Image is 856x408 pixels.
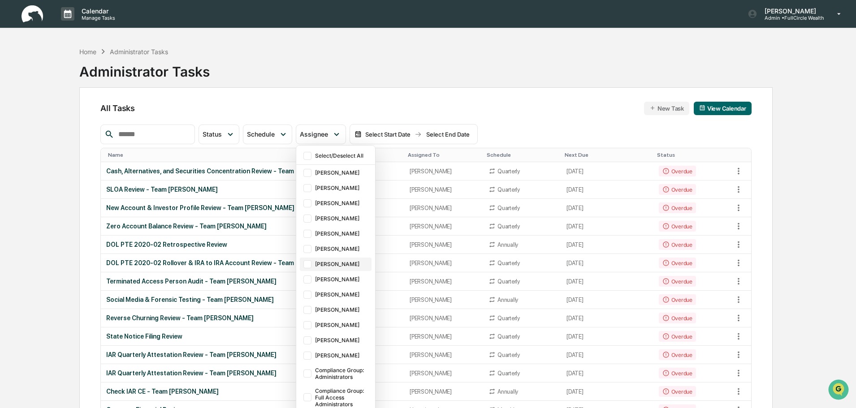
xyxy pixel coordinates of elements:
button: View Calendar [694,102,752,115]
p: Calendar [74,7,120,15]
div: SLOA Review - Team [PERSON_NAME] [106,186,399,193]
div: [PERSON_NAME] [315,245,370,252]
div: Overdue [659,184,696,195]
img: 1746055101610-c473b297-6a78-478c-a979-82029cc54cd1 [9,69,25,85]
td: [DATE] [561,180,653,199]
div: Annually [497,241,518,248]
span: Data Lookup [18,130,56,139]
span: Assignee [300,130,328,138]
p: Admin • FullCircle Wealth [757,15,824,21]
div: Quarterly [497,168,520,175]
div: Toggle SortBy [657,152,730,158]
td: [DATE] [561,309,653,327]
div: Start new chat [30,69,147,77]
div: Social Media & Forensic Testing - Team [PERSON_NAME] [106,296,399,303]
div: [PERSON_NAME] [410,205,478,211]
div: Quarterly [497,205,520,211]
a: 🔎Data Lookup [5,126,60,142]
span: All Tasks [100,103,134,113]
div: We're available if you need us! [30,77,113,85]
iframe: Open customer support [827,378,852,403]
p: [PERSON_NAME] [757,7,824,15]
button: Start new chat [152,71,163,82]
div: [PERSON_NAME] [315,185,370,191]
div: [PERSON_NAME] [410,296,478,303]
div: Quarterly [497,186,520,193]
td: [DATE] [561,291,653,309]
div: Select/Deselect All [315,152,370,159]
div: [PERSON_NAME] [410,223,478,230]
div: [PERSON_NAME] [315,306,370,313]
div: [PERSON_NAME] [315,261,370,267]
td: [DATE] [561,199,653,217]
div: Overdue [659,294,696,305]
td: [DATE] [561,272,653,291]
div: Overdue [659,258,696,268]
div: Overdue [659,166,696,176]
div: [PERSON_NAME] [410,370,478,377]
div: Quarterly [497,278,520,285]
div: [PERSON_NAME] [315,352,370,359]
div: Annually [497,388,518,395]
div: [PERSON_NAME] [315,337,370,344]
div: Quarterly [497,333,520,340]
a: 🖐️Preclearance [5,109,61,125]
div: Overdue [659,368,696,378]
div: [PERSON_NAME] [410,315,478,322]
td: [DATE] [561,364,653,382]
div: Toggle SortBy [108,152,401,158]
p: Manage Tasks [74,15,120,21]
div: [PERSON_NAME] [410,168,478,175]
div: Toggle SortBy [733,152,751,158]
div: [PERSON_NAME] [315,291,370,298]
td: [DATE] [561,217,653,236]
td: [DATE] [561,254,653,272]
span: Status [203,130,222,138]
div: Toggle SortBy [408,152,480,158]
div: Overdue [659,276,696,287]
div: Quarterly [497,315,520,322]
div: 🗄️ [65,114,72,121]
p: How can we help? [9,19,163,33]
div: Toggle SortBy [565,152,649,158]
div: [PERSON_NAME] [410,260,478,266]
div: Zero Account Balance Review - Team [PERSON_NAME] [106,223,399,230]
div: Select Start Date [363,131,413,138]
div: Compliance Group: Administrators [315,367,370,380]
div: Overdue [659,313,696,323]
div: Overdue [659,349,696,360]
div: Overdue [659,331,696,342]
span: Pylon [89,152,108,159]
td: [DATE] [561,236,653,254]
img: calendar [355,131,362,138]
div: Quarterly [497,370,520,377]
div: Terminated Access Person Audit - Team [PERSON_NAME] [106,278,399,285]
div: IAR Quarterly Attestation Review - Team [PERSON_NAME] [106,369,399,377]
div: 🔎 [9,131,16,138]
div: 🖐️ [9,114,16,121]
div: [PERSON_NAME] [410,388,478,395]
a: 🗄️Attestations [61,109,115,125]
div: Overdue [659,202,696,213]
div: [PERSON_NAME] [315,200,370,206]
img: calendar [699,105,705,111]
div: State Notice Filing Review [106,333,399,340]
div: Overdue [659,239,696,250]
div: Overdue [659,386,696,397]
div: [PERSON_NAME] [410,352,478,358]
div: [PERSON_NAME] [315,276,370,283]
td: [DATE] [561,327,653,346]
div: New Account & Investor Profile Review - Team [PERSON_NAME] [106,204,399,211]
a: Powered byPylon [63,151,108,159]
td: [DATE] [561,382,653,401]
div: [PERSON_NAME] [315,230,370,237]
div: [PERSON_NAME] [315,169,370,176]
span: Schedule [247,130,275,138]
div: IAR Quarterly Attestation Review - Team [PERSON_NAME] [106,351,399,358]
div: Administrator Tasks [110,48,168,56]
td: [DATE] [561,162,653,180]
div: DOL PTE 2020-02 Retrospective Review [106,241,399,248]
td: [DATE] [561,346,653,364]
